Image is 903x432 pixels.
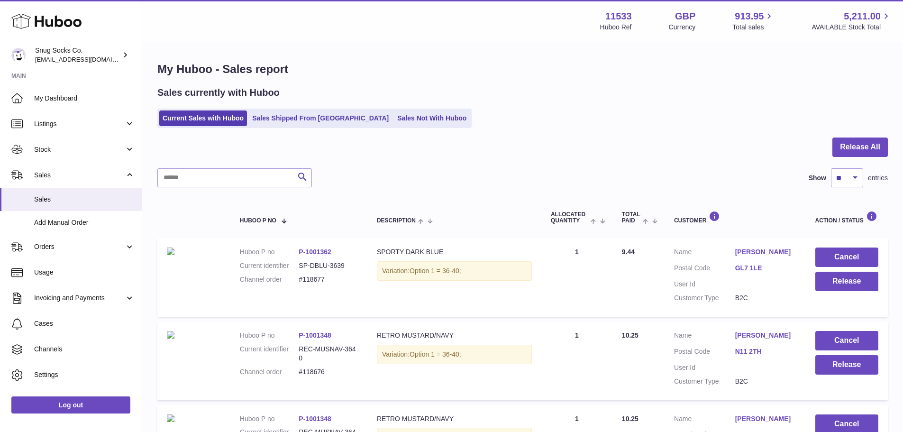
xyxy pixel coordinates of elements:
[34,268,135,277] span: Usage
[240,368,299,377] dt: Channel order
[674,264,735,275] dt: Postal Code
[240,261,299,270] dt: Current identifier
[34,94,135,103] span: My Dashboard
[815,248,878,267] button: Cancel
[299,248,331,256] a: P-1001362
[605,10,632,23] strong: 11533
[735,248,796,257] a: [PERSON_NAME]
[600,23,632,32] div: Huboo Ref
[34,242,125,251] span: Orders
[868,174,888,183] span: entries
[410,267,461,275] span: Option 1 = 36-40;
[844,10,881,23] span: 5,211.00
[240,218,276,224] span: Huboo P no
[815,272,878,291] button: Release
[167,248,174,255] img: S061.jpg
[157,86,280,99] h2: Sales currently with Huboo
[157,62,888,77] h1: My Huboo - Sales report
[674,294,735,303] dt: Customer Type
[34,145,125,154] span: Stock
[11,48,26,62] img: internalAdmin-11533@internal.huboo.com
[735,347,796,356] a: N11 2TH
[674,331,735,342] dt: Name
[622,415,638,423] span: 10.25
[240,345,299,363] dt: Current identifier
[11,396,130,414] a: Log out
[815,331,878,350] button: Cancel
[159,110,247,126] a: Current Sales with Huboo
[299,368,358,377] dd: #118676
[541,238,612,317] td: 1
[674,248,735,259] dt: Name
[377,414,532,423] div: RETRO MUSTARD/NAVY
[674,363,735,372] dt: User Id
[299,275,358,284] dd: #118677
[299,331,331,339] a: P-1001348
[551,211,588,224] span: ALLOCATED Quantity
[240,331,299,340] dt: Huboo P no
[622,331,638,339] span: 10.25
[34,218,135,227] span: Add Manual Order
[735,414,796,423] a: [PERSON_NAME]
[34,370,135,379] span: Settings
[812,10,892,32] a: 5,211.00 AVAILABLE Stock Total
[735,331,796,340] a: [PERSON_NAME]
[394,110,470,126] a: Sales Not With Huboo
[377,345,532,364] div: Variation:
[377,218,416,224] span: Description
[410,350,461,358] span: Option 1 = 36-40;
[669,23,696,32] div: Currency
[377,331,532,340] div: RETRO MUSTARD/NAVY
[735,294,796,303] dd: B2C
[622,211,640,224] span: Total paid
[167,331,174,339] img: R021.jpg
[167,414,174,422] img: R021.jpg
[815,355,878,375] button: Release
[735,377,796,386] dd: B2C
[815,211,878,224] div: Action / Status
[240,414,299,423] dt: Huboo P no
[732,10,775,32] a: 913.95 Total sales
[240,248,299,257] dt: Huboo P no
[34,119,125,129] span: Listings
[240,275,299,284] dt: Channel order
[34,195,135,204] span: Sales
[675,10,695,23] strong: GBP
[832,138,888,157] button: Release All
[674,414,735,426] dt: Name
[674,377,735,386] dt: Customer Type
[34,345,135,354] span: Channels
[299,415,331,423] a: P-1001348
[35,46,120,64] div: Snug Socks Co.
[34,319,135,328] span: Cases
[249,110,392,126] a: Sales Shipped From [GEOGRAPHIC_DATA]
[732,23,775,32] span: Total sales
[735,10,764,23] span: 913.95
[674,211,796,224] div: Customer
[299,261,358,270] dd: SP-DBLU-3639
[812,23,892,32] span: AVAILABLE Stock Total
[34,294,125,303] span: Invoicing and Payments
[377,261,532,281] div: Variation:
[674,347,735,358] dt: Postal Code
[809,174,826,183] label: Show
[541,322,612,400] td: 1
[377,248,532,257] div: SPORTY DARK BLUE
[299,345,358,363] dd: REC-MUSNAV-3640
[622,248,635,256] span: 9.44
[35,55,139,63] span: [EMAIL_ADDRESS][DOMAIN_NAME]
[735,264,796,273] a: GL7 1LE
[674,280,735,289] dt: User Id
[34,171,125,180] span: Sales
